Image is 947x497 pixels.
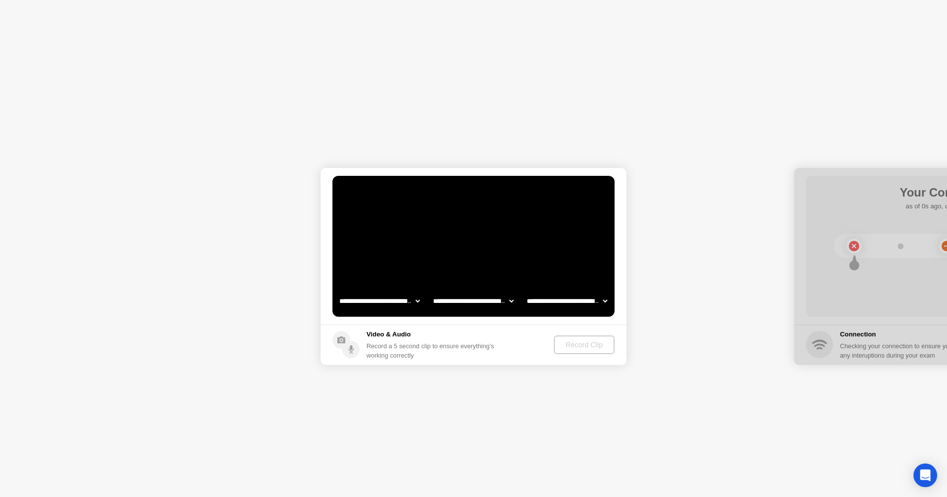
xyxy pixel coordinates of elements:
select: Available microphones [525,291,609,311]
select: Available speakers [431,291,515,311]
div: Open Intercom Messenger [913,464,937,487]
button: Record Clip [554,335,615,354]
div: Record a 5 second clip to ensure everything’s working correctly [366,341,498,360]
div: Record Clip [558,341,611,349]
h5: Video & Audio [366,330,498,339]
select: Available cameras [337,291,422,311]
